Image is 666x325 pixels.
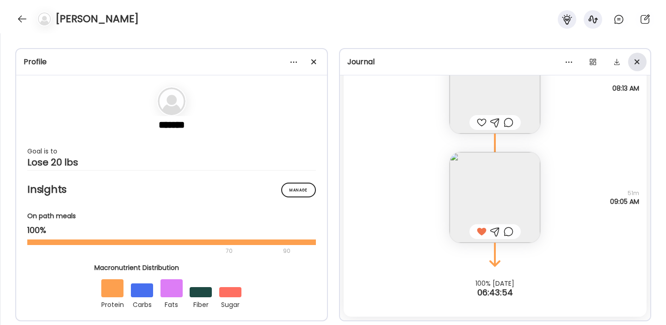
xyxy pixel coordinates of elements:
[347,287,643,298] div: 06:43:54
[450,152,540,243] img: images%2FOEo1pt2Awdddw3GMlk10IIzCNdK2%2FQX8cTlAxLojPOPkLNZVh%2FdtmvSCihA0X9MAob0SOZ_240
[219,297,241,310] div: sugar
[27,146,316,157] div: Goal is to
[450,43,540,134] img: images%2FOEo1pt2Awdddw3GMlk10IIzCNdK2%2FXiP4agpVXkPwdcqiw7FI%2FSv2zPgYNotIjnFcxHvkP_240
[27,183,316,196] h2: Insights
[27,245,280,257] div: 70
[94,263,249,273] div: Macronutrient Distribution
[24,56,320,67] div: Profile
[55,12,139,26] h4: [PERSON_NAME]
[347,280,643,287] div: 100% [DATE]
[610,189,639,197] span: 51m
[27,157,316,168] div: Lose 20 lbs
[347,56,643,67] div: Journal
[282,245,291,257] div: 90
[160,297,183,310] div: fats
[610,197,639,206] span: 09:05 AM
[158,87,185,115] img: bg-avatar-default.svg
[190,297,212,310] div: fiber
[131,297,153,310] div: carbs
[612,84,639,92] span: 08:13 AM
[27,211,316,221] div: On path meals
[101,297,123,310] div: protein
[38,12,51,25] img: bg-avatar-default.svg
[27,225,316,236] div: 100%
[281,183,316,197] div: Manage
